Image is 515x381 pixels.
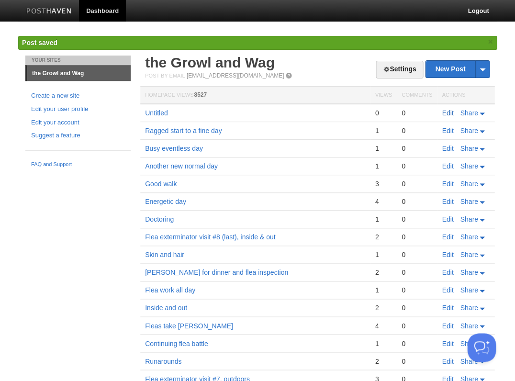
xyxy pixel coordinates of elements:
[442,127,453,134] a: Edit
[145,73,185,78] span: Post by Email
[375,179,392,188] div: 3
[145,251,184,258] a: Skin and hair
[460,162,478,170] span: Share
[375,268,392,277] div: 2
[402,233,432,241] div: 0
[402,339,432,347] div: 0
[402,286,432,294] div: 0
[375,286,392,294] div: 1
[145,304,187,312] a: Inside and out
[402,197,432,206] div: 0
[375,144,392,153] div: 1
[442,286,453,294] a: Edit
[460,198,478,205] span: Share
[25,56,131,65] li: Your Sites
[375,197,392,206] div: 4
[442,322,453,329] a: Edit
[375,321,392,330] div: 4
[402,109,432,117] div: 0
[375,215,392,224] div: 1
[442,269,453,276] a: Edit
[375,126,392,135] div: 1
[145,109,168,117] a: Untitled
[194,91,207,98] span: 8527
[145,198,186,205] a: Energetic day
[442,180,453,188] a: Edit
[397,87,437,104] th: Comments
[145,322,233,329] a: Fleas take [PERSON_NAME]
[402,321,432,330] div: 0
[460,145,478,152] span: Share
[402,126,432,135] div: 0
[31,131,125,141] a: Suggest a feature
[22,39,57,46] span: Post saved
[460,127,478,134] span: Share
[375,162,392,170] div: 1
[442,162,453,170] a: Edit
[402,250,432,259] div: 0
[442,233,453,241] a: Edit
[402,215,432,224] div: 0
[402,162,432,170] div: 0
[375,109,392,117] div: 0
[402,357,432,365] div: 0
[145,55,275,70] a: the Growl and Wag
[460,180,478,188] span: Share
[442,109,453,117] a: Edit
[26,8,72,15] img: Posthaven-bar
[375,339,392,347] div: 1
[402,144,432,153] div: 0
[145,269,288,276] a: [PERSON_NAME] for dinner and flea inspection
[460,269,478,276] span: Share
[442,251,453,258] a: Edit
[460,322,478,329] span: Share
[460,215,478,223] span: Share
[460,357,478,365] span: Share
[375,357,392,365] div: 2
[145,127,222,134] a: Ragged start to a fine day
[442,304,453,312] a: Edit
[31,91,125,101] a: Create a new site
[145,357,181,365] a: Runarounds
[437,87,494,104] th: Actions
[370,87,396,104] th: Views
[145,215,174,223] a: Doctoring
[187,72,284,79] a: [EMAIL_ADDRESS][DOMAIN_NAME]
[460,109,478,117] span: Share
[145,162,218,170] a: Another new normal day
[402,303,432,312] div: 0
[375,303,392,312] div: 2
[402,268,432,277] div: 0
[31,118,125,128] a: Edit your account
[27,66,131,81] a: the Growl and Wag
[145,233,275,241] a: Flea exterminator visit #8 (last), inside & out
[145,286,195,294] a: Flea work all day
[375,250,392,259] div: 1
[31,104,125,114] a: Edit your user profile
[402,179,432,188] div: 0
[442,357,453,365] a: Edit
[145,180,177,188] a: Good walk
[375,233,392,241] div: 2
[460,286,478,294] span: Share
[140,87,370,104] th: Homepage Views
[442,145,453,152] a: Edit
[442,198,453,205] a: Edit
[460,304,478,312] span: Share
[145,145,203,152] a: Busy eventless day
[486,36,494,48] a: ×
[31,160,125,169] a: FAQ and Support
[442,339,453,347] a: Edit
[442,215,453,223] a: Edit
[460,251,478,258] span: Share
[145,339,208,347] a: Continuing flea battle
[467,333,496,362] iframe: Help Scout Beacon - Open
[425,61,489,78] a: New Post
[460,339,478,347] span: Share
[460,233,478,241] span: Share
[376,61,423,78] a: Settings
